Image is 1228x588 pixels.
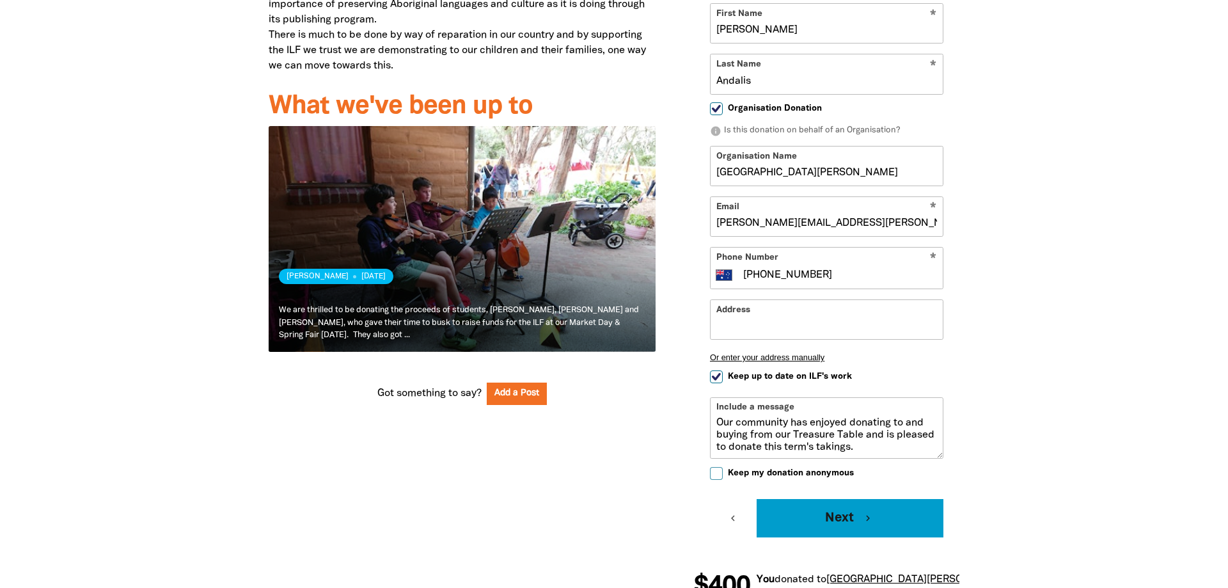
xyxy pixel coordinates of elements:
span: Got something to say? [377,386,482,401]
p: Is this donation on behalf of an Organisation? [710,125,943,138]
h3: What we've been up to [269,93,656,121]
button: Or enter your address manually [710,353,943,362]
span: donated to [773,575,825,584]
button: Add a Post [487,383,547,405]
button: chevron_left [710,499,757,537]
i: Required [930,253,936,265]
i: chevron_right [862,513,874,524]
i: chevron_left [727,513,739,524]
input: Keep my donation anonymous [710,467,723,480]
input: Keep up to date on ILF's work [710,370,723,383]
span: Organisation Donation [728,102,822,115]
button: Next chevron_right [757,499,943,537]
span: Keep up to date on ILF's work [728,370,852,383]
textarea: Our community has enjoyed donating to and buying from our Treasure Table and is pleased to donate... [711,417,943,458]
em: You [755,575,773,584]
i: info [710,125,721,137]
a: [GEOGRAPHIC_DATA][PERSON_NAME] [825,575,1007,584]
input: Organisation Donation [710,102,723,115]
span: Keep my donation anonymous [728,467,854,479]
div: Paginated content [269,126,656,367]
